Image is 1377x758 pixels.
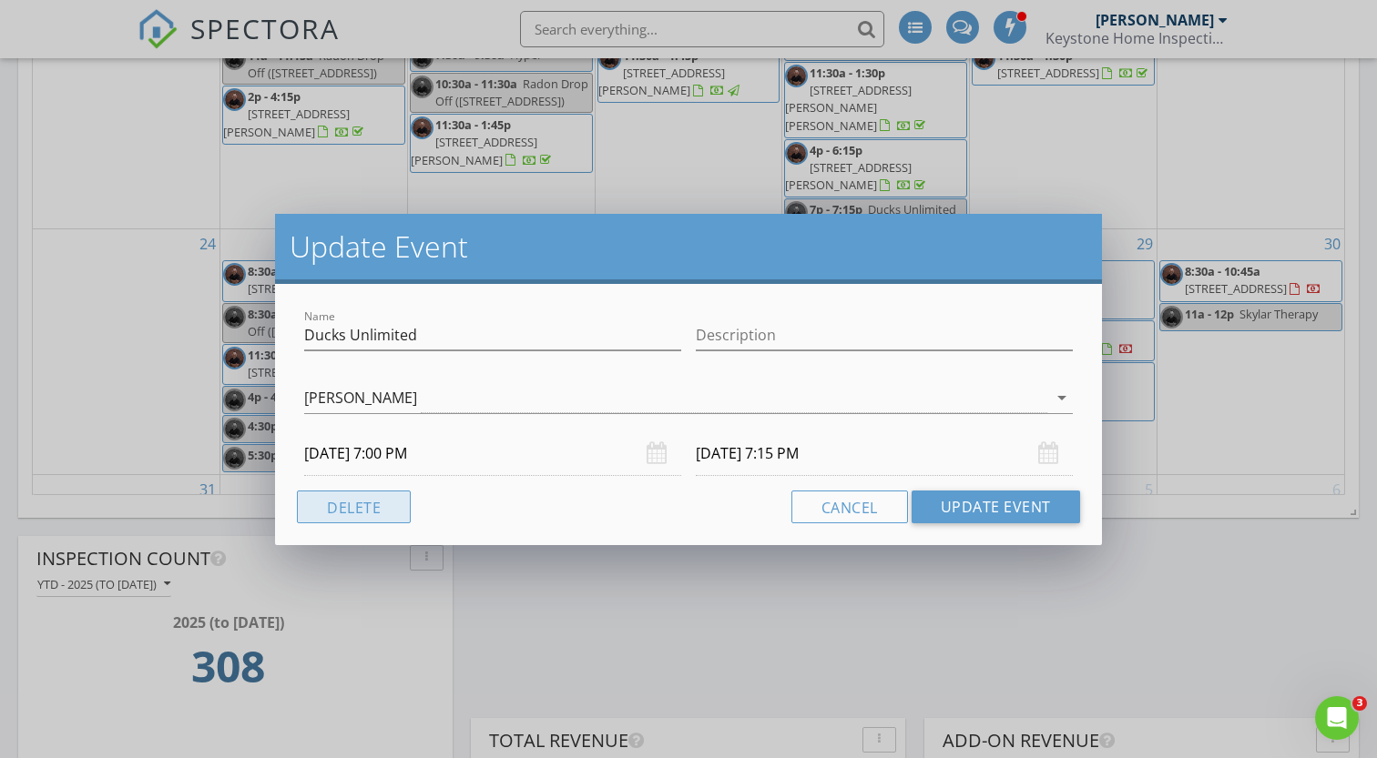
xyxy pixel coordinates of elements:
iframe: Intercom live chat [1315,696,1359,740]
i: arrow_drop_down [1051,387,1073,409]
button: Delete [297,490,411,523]
button: Cancel [791,490,908,523]
span: 3 [1352,696,1367,711]
input: Select date [304,431,681,476]
button: Update Event [912,490,1080,523]
h2: Update Event [290,228,1086,265]
div: [PERSON_NAME] [304,389,417,406]
input: Select date [696,431,1073,476]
